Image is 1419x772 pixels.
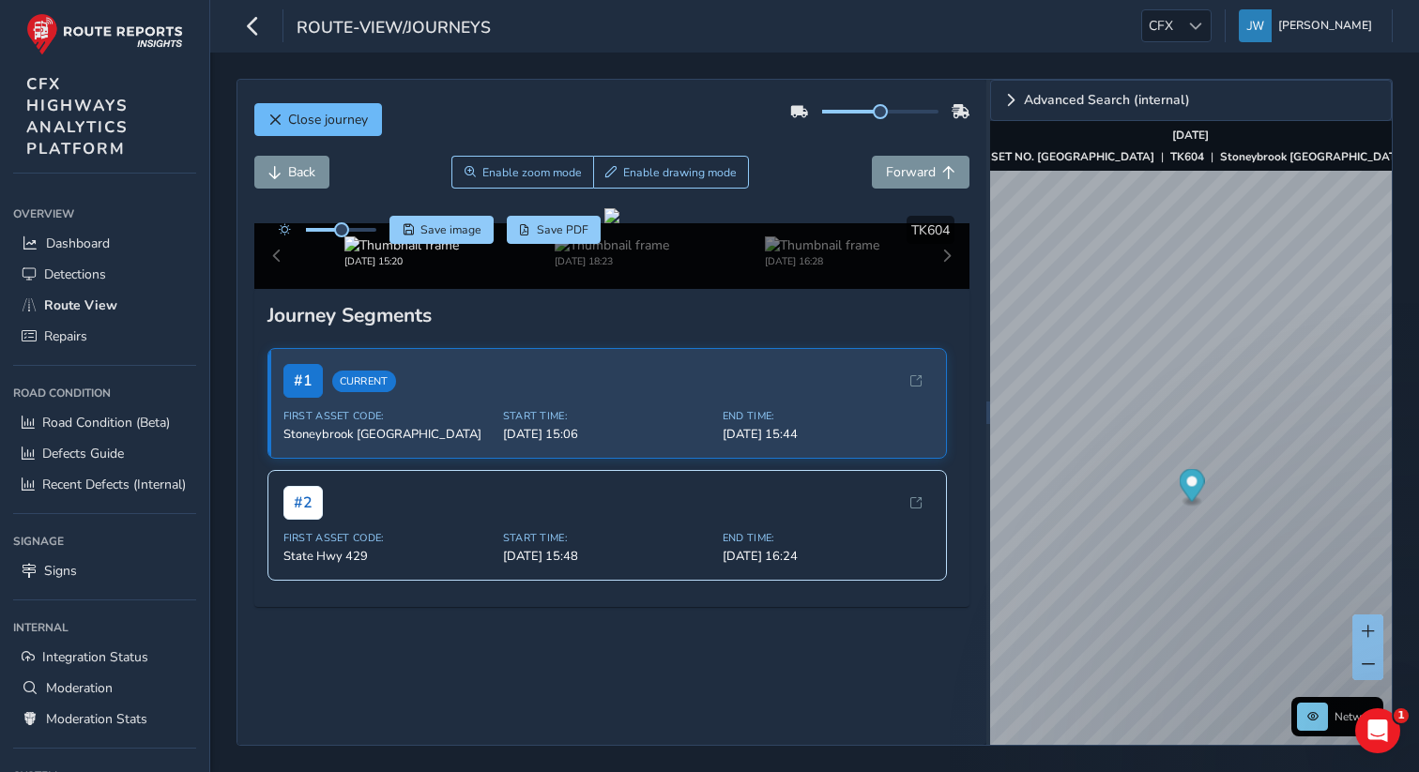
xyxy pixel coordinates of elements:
span: # 1 [283,364,323,398]
a: Expand [990,80,1393,121]
div: [DATE] 15:20 [344,254,459,268]
span: End Time: [723,409,931,423]
iframe: Intercom live chat [1355,708,1400,753]
span: Network [1335,709,1378,724]
div: Journey Segments [267,302,957,328]
span: Start Time: [503,409,711,423]
a: Defects Guide [13,438,196,469]
button: Draw [593,156,750,189]
span: Close journey [288,111,368,129]
span: Signs [44,562,77,580]
span: Road Condition (Beta) [42,414,170,431]
a: Integration Status [13,642,196,673]
a: Detections [13,259,196,290]
img: Thumbnail frame [344,236,459,254]
span: [DATE] 15:44 [723,426,931,443]
span: TK604 [911,221,950,239]
div: Signage [13,527,196,555]
img: Thumbnail frame [765,236,879,254]
span: First Asset Code: [283,531,492,545]
div: Map marker [1179,469,1204,507]
a: Signs [13,555,196,586]
a: Recent Defects (Internal) [13,469,196,500]
span: Route View [44,296,117,314]
span: Start Time: [503,531,711,545]
button: PDF [507,216,602,244]
span: [DATE] 16:24 [723,548,931,565]
div: Internal [13,613,196,642]
a: Route View [13,290,196,321]
span: Enable drawing mode [623,165,737,180]
strong: [DATE] [1172,128,1209,143]
div: Road Condition [13,379,196,407]
span: Dashboard [46,235,110,252]
button: Zoom [451,156,593,189]
strong: Stoneybrook [GEOGRAPHIC_DATA] [1220,149,1407,164]
button: Close journey [254,103,382,136]
img: Thumbnail frame [555,236,669,254]
span: Detections [44,265,106,283]
span: [DATE] 15:48 [503,548,711,565]
strong: ASSET NO. [GEOGRAPHIC_DATA] [975,149,1154,164]
span: Save PDF [537,222,588,237]
span: Moderation Stats [46,710,147,728]
span: Advanced Search (internal) [1024,94,1190,107]
span: Recent Defects (Internal) [42,476,186,493]
strong: TK604 [1170,149,1204,164]
span: [PERSON_NAME] [1278,9,1372,42]
span: State Hwy 429 [283,548,492,565]
button: Save [389,216,494,244]
span: Forward [886,163,936,181]
div: [DATE] 16:28 [765,254,879,268]
a: Repairs [13,321,196,352]
span: Back [288,163,315,181]
a: Road Condition (Beta) [13,407,196,438]
span: Moderation [46,679,113,697]
span: 1 [1394,708,1409,723]
span: Defects Guide [42,445,124,462]
div: Overview [13,200,196,228]
span: Stoneybrook [GEOGRAPHIC_DATA] [283,426,492,443]
span: Current [332,371,396,392]
span: Save image [420,222,481,237]
span: route-view/journeys [297,16,491,42]
div: [DATE] 18:23 [555,254,669,268]
button: [PERSON_NAME] [1239,9,1379,42]
span: End Time: [723,531,931,545]
a: Moderation Stats [13,704,196,734]
span: [DATE] 15:06 [503,426,711,443]
span: First Asset Code: [283,409,492,423]
span: Enable zoom mode [482,165,582,180]
button: Back [254,156,329,189]
span: CFX HIGHWAYS ANALYTICS PLATFORM [26,73,129,159]
div: | | [975,149,1407,164]
span: Repairs [44,327,87,345]
img: rr logo [26,13,183,55]
span: CFX [1142,10,1180,41]
span: Integration Status [42,648,148,666]
button: Forward [872,156,969,189]
img: diamond-layout [1239,9,1272,42]
a: Moderation [13,673,196,704]
a: Dashboard [13,228,196,259]
span: # 2 [283,486,323,520]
